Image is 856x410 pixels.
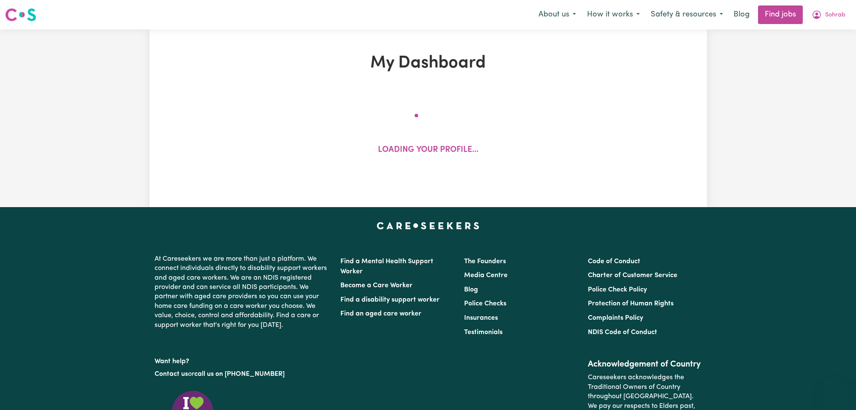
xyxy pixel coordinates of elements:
a: Contact us [155,371,188,378]
a: Protection of Human Rights [588,300,674,307]
a: Testimonials [464,329,503,336]
a: Insurances [464,315,498,321]
a: Police Checks [464,300,506,307]
span: Sohrab [825,11,845,20]
a: NDIS Code of Conduct [588,329,657,336]
a: Blog [728,5,755,24]
a: Careseekers logo [5,5,36,24]
a: Find an aged care worker [340,310,421,317]
a: Find a Mental Health Support Worker [340,258,433,275]
a: Code of Conduct [588,258,640,265]
a: Blog [464,286,478,293]
a: Find a disability support worker [340,297,440,303]
img: Careseekers logo [5,7,36,22]
a: Become a Care Worker [340,282,413,289]
p: Loading your profile... [378,144,478,156]
a: call us on [PHONE_NUMBER] [194,371,285,378]
p: At Careseekers we are more than just a platform. We connect individuals directly to disability su... [155,251,330,333]
button: My Account [806,6,851,24]
a: Careseekers home page [377,222,479,229]
a: Charter of Customer Service [588,272,677,279]
a: The Founders [464,258,506,265]
button: Safety & resources [645,6,728,24]
a: Complaints Policy [588,315,643,321]
p: Want help? [155,353,330,366]
iframe: Button to launch messaging window [822,376,849,403]
button: How it works [582,6,645,24]
a: Media Centre [464,272,508,279]
a: Find jobs [758,5,803,24]
a: Police Check Policy [588,286,647,293]
h1: My Dashboard [247,53,609,73]
button: About us [533,6,582,24]
h2: Acknowledgement of Country [588,359,701,370]
p: or [155,366,330,382]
